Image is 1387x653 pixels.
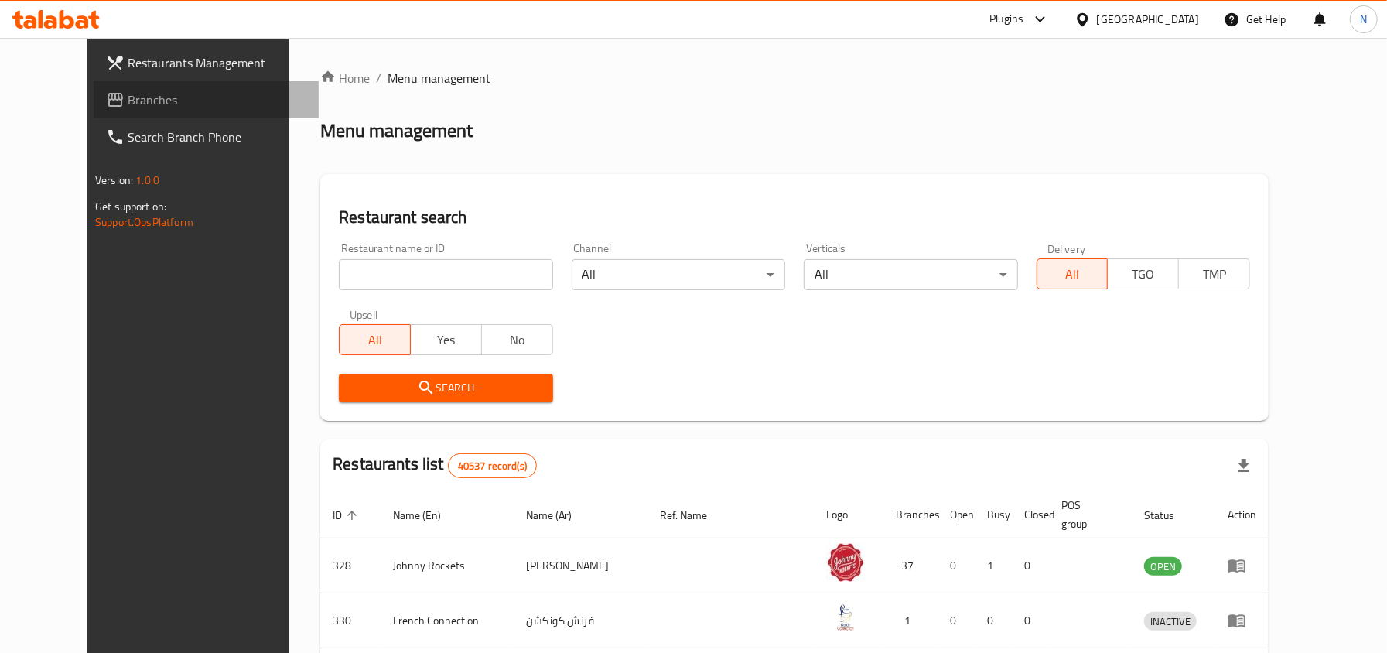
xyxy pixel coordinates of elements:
[381,538,514,593] td: Johnny Rockets
[1114,263,1173,285] span: TGO
[1178,258,1250,289] button: TMP
[481,324,553,355] button: No
[320,538,381,593] td: 328
[128,91,306,109] span: Branches
[514,538,648,593] td: [PERSON_NAME]
[572,259,785,290] div: All
[135,170,159,190] span: 1.0.0
[975,593,1012,648] td: 0
[661,506,728,525] span: Ref. Name
[883,491,938,538] th: Branches
[339,259,552,290] input: Search for restaurant name or ID..
[393,506,461,525] span: Name (En)
[883,593,938,648] td: 1
[826,598,865,637] img: French Connection
[1228,556,1256,575] div: Menu
[94,118,319,156] a: Search Branch Phone
[804,259,1017,290] div: All
[1144,557,1182,576] div: OPEN
[1044,263,1102,285] span: All
[333,453,537,478] h2: Restaurants list
[1144,613,1197,631] span: INACTIVE
[814,491,883,538] th: Logo
[339,206,1250,229] h2: Restaurant search
[410,324,482,355] button: Yes
[94,44,319,81] a: Restaurants Management
[938,538,975,593] td: 0
[975,538,1012,593] td: 1
[320,69,370,87] a: Home
[883,538,938,593] td: 37
[95,212,193,232] a: Support.OpsPlatform
[1012,593,1049,648] td: 0
[417,329,476,351] span: Yes
[339,324,411,355] button: All
[1225,447,1262,484] div: Export file
[1215,491,1269,538] th: Action
[1360,11,1367,28] span: N
[388,69,490,87] span: Menu management
[320,593,381,648] td: 330
[339,374,552,402] button: Search
[448,453,537,478] div: Total records count
[381,593,514,648] td: French Connection
[1012,538,1049,593] td: 0
[95,170,133,190] span: Version:
[1144,506,1194,525] span: Status
[320,118,473,143] h2: Menu management
[128,53,306,72] span: Restaurants Management
[1185,263,1244,285] span: TMP
[1228,611,1256,630] div: Menu
[938,593,975,648] td: 0
[1012,491,1049,538] th: Closed
[449,459,536,474] span: 40537 record(s)
[94,81,319,118] a: Branches
[1061,496,1113,533] span: POS group
[514,593,648,648] td: فرنش كونكشن
[826,543,865,582] img: Johnny Rockets
[351,378,540,398] span: Search
[1107,258,1179,289] button: TGO
[376,69,381,87] li: /
[526,506,592,525] span: Name (Ar)
[1047,243,1086,254] label: Delivery
[350,309,378,320] label: Upsell
[1097,11,1199,28] div: [GEOGRAPHIC_DATA]
[1144,558,1182,576] span: OPEN
[95,197,166,217] span: Get support on:
[128,128,306,146] span: Search Branch Phone
[1037,258,1109,289] button: All
[989,10,1023,29] div: Plugins
[346,329,405,351] span: All
[320,69,1269,87] nav: breadcrumb
[938,491,975,538] th: Open
[333,506,362,525] span: ID
[488,329,547,351] span: No
[975,491,1012,538] th: Busy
